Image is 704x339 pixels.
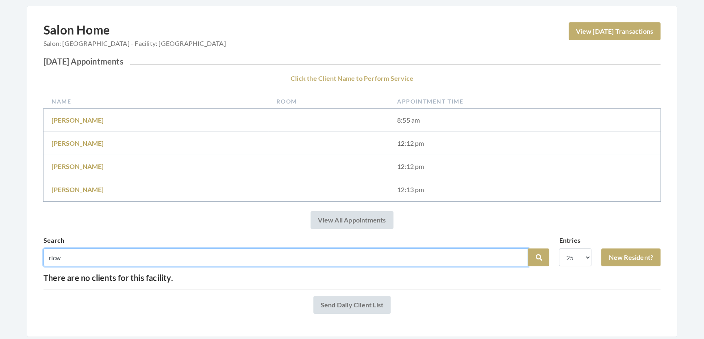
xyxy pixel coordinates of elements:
td: 12:12 pm [389,132,661,155]
th: Appointment Time [389,94,661,109]
h2: [DATE] Appointments [43,56,661,66]
a: Send Daily Client List [313,296,391,314]
a: [PERSON_NAME] [52,162,104,170]
th: Room [268,94,389,109]
th: Name [43,94,268,109]
h4: There are no clients for this facility. [43,273,661,283]
td: 8:55 am [389,109,661,132]
input: Search by name or room number [43,248,528,266]
label: Search [43,235,64,245]
td: 12:12 pm [389,155,661,178]
label: Entries [559,235,580,245]
a: [PERSON_NAME] [52,139,104,147]
a: [PERSON_NAME] [52,186,104,193]
td: 12:13 pm [389,178,661,201]
a: [PERSON_NAME] [52,116,104,124]
p: Click the Client Name to Perform Service [43,73,661,84]
h2: Salon Home [43,22,226,53]
a: View All Appointments [311,211,393,229]
span: Salon: [GEOGRAPHIC_DATA] - Facility: [GEOGRAPHIC_DATA] [43,39,226,48]
a: New Resident? [601,248,661,266]
a: View [DATE] Transactions [569,22,661,40]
